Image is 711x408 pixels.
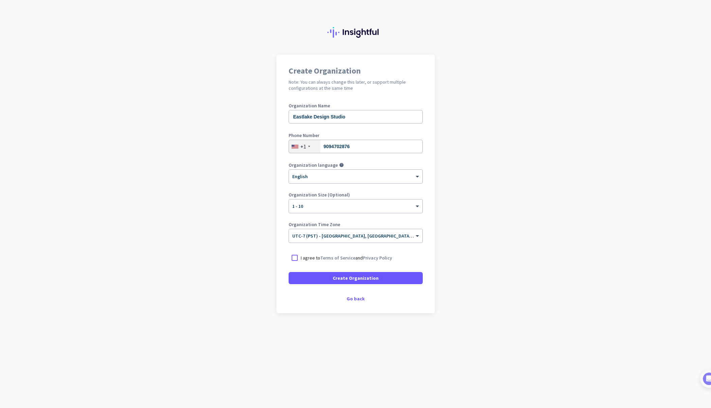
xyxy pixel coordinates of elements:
[333,275,379,281] span: Create Organization
[301,254,392,261] p: I agree to and
[289,79,423,91] h2: Note: You can always change this later, or support multiple configurations at the same time
[289,140,423,153] input: 201-555-0123
[339,163,344,167] i: help
[327,27,384,38] img: Insightful
[289,110,423,124] input: What is the name of your organization?
[363,255,392,261] a: Privacy Policy
[320,255,355,261] a: Terms of Service
[289,67,423,75] h1: Create Organization
[289,103,423,108] label: Organization Name
[300,143,306,150] div: +1
[289,163,338,167] label: Organization language
[289,222,423,227] label: Organization Time Zone
[289,133,423,138] label: Phone Number
[289,296,423,301] div: Go back
[289,272,423,284] button: Create Organization
[289,192,423,197] label: Organization Size (Optional)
